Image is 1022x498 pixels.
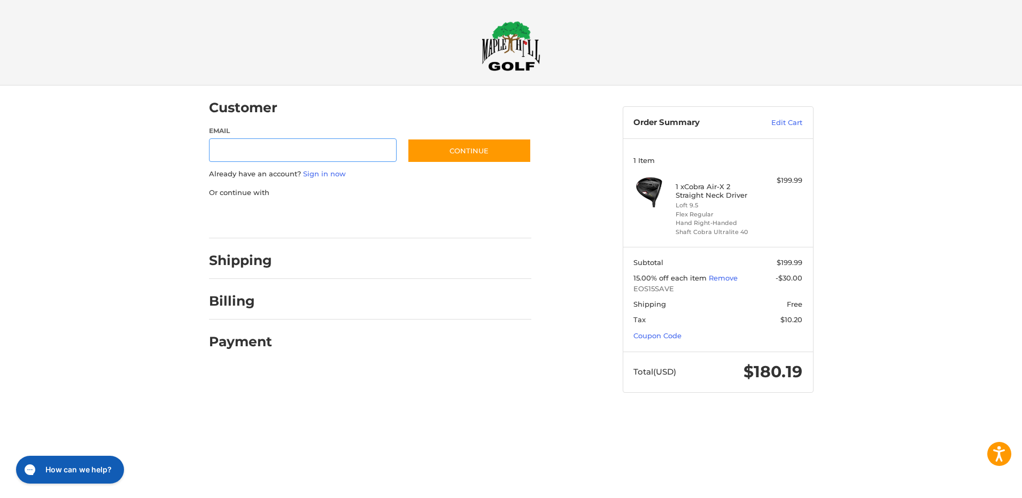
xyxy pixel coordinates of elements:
li: Shaft Cobra Ultralite 40 [676,228,757,237]
li: Flex Regular [676,210,757,219]
li: Hand Right-Handed [676,219,757,228]
iframe: Gorgias live chat messenger [11,452,127,487]
span: Total (USD) [633,367,676,377]
label: Email [209,126,397,136]
li: Loft 9.5 [676,201,757,210]
span: $10.20 [780,315,802,324]
span: Tax [633,315,646,324]
span: Shipping [633,300,666,308]
iframe: PayPal-paypal [205,208,285,228]
span: 15.00% off each item [633,274,709,282]
iframe: PayPal-paylater [296,208,376,228]
h2: Shipping [209,252,272,269]
h4: 1 x Cobra Air-X 2 Straight Neck Driver [676,182,757,200]
button: Continue [407,138,531,163]
a: Edit Cart [748,118,802,128]
div: $199.99 [760,175,802,186]
span: Free [787,300,802,308]
a: Remove [709,274,738,282]
h2: Payment [209,333,272,350]
span: -$30.00 [776,274,802,282]
span: Subtotal [633,258,663,267]
p: Already have an account? [209,169,531,180]
h3: 1 Item [633,156,802,165]
p: Or continue with [209,188,531,198]
span: $199.99 [777,258,802,267]
a: Coupon Code [633,331,682,340]
span: EOS15SAVE [633,284,802,294]
h2: Billing [209,293,272,309]
h2: Customer [209,99,277,116]
a: Sign in now [303,169,346,178]
span: $180.19 [744,362,802,382]
img: Maple Hill Golf [482,21,540,71]
iframe: PayPal-venmo [386,208,467,228]
h3: Order Summary [633,118,748,128]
